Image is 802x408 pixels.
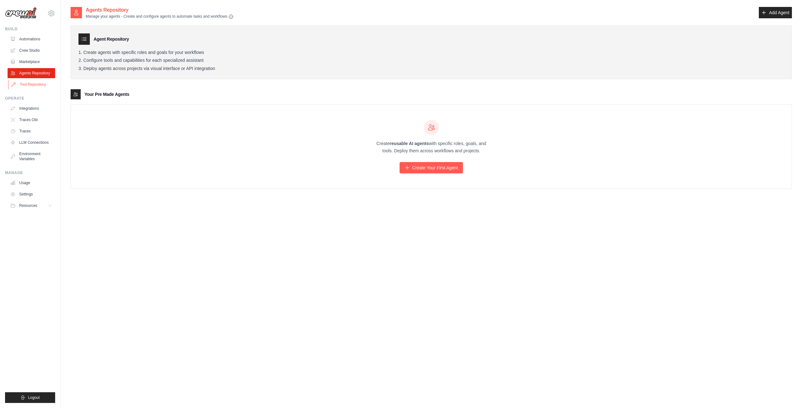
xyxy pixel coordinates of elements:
div: Build [5,26,55,32]
button: Resources [8,201,55,211]
a: Automations [8,34,55,44]
a: Agents Repository [8,68,55,78]
a: Tool Repository [8,79,56,90]
div: Operate [5,96,55,101]
p: Create with specific roles, goals, and tools. Deploy them across workflows and projects. [371,140,492,154]
button: Logout [5,392,55,403]
li: Deploy agents across projects via visual interface or API integration [78,66,784,72]
a: Marketplace [8,57,55,67]
a: Add Agent [759,7,792,18]
a: Traces [8,126,55,136]
p: Manage your agents - Create and configure agents to automate tasks and workflows [86,14,234,19]
a: Integrations [8,103,55,114]
a: Settings [8,189,55,199]
a: Usage [8,178,55,188]
span: Logout [28,395,40,400]
li: Configure tools and capabilities for each specialized assistant [78,58,784,63]
span: Resources [19,203,37,208]
h3: Agent Repository [94,36,129,42]
a: Environment Variables [8,149,55,164]
a: LLM Connections [8,137,55,148]
li: Create agents with specific roles and goals for your workflows [78,50,784,55]
img: Logo [5,7,37,19]
a: Crew Studio [8,45,55,55]
h2: Agents Repository [86,6,234,14]
h3: Your Pre Made Agents [84,91,129,97]
div: Manage [5,170,55,175]
a: Traces Old [8,115,55,125]
strong: reusable AI agents [389,141,429,146]
a: Create Your First Agent [400,162,463,173]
